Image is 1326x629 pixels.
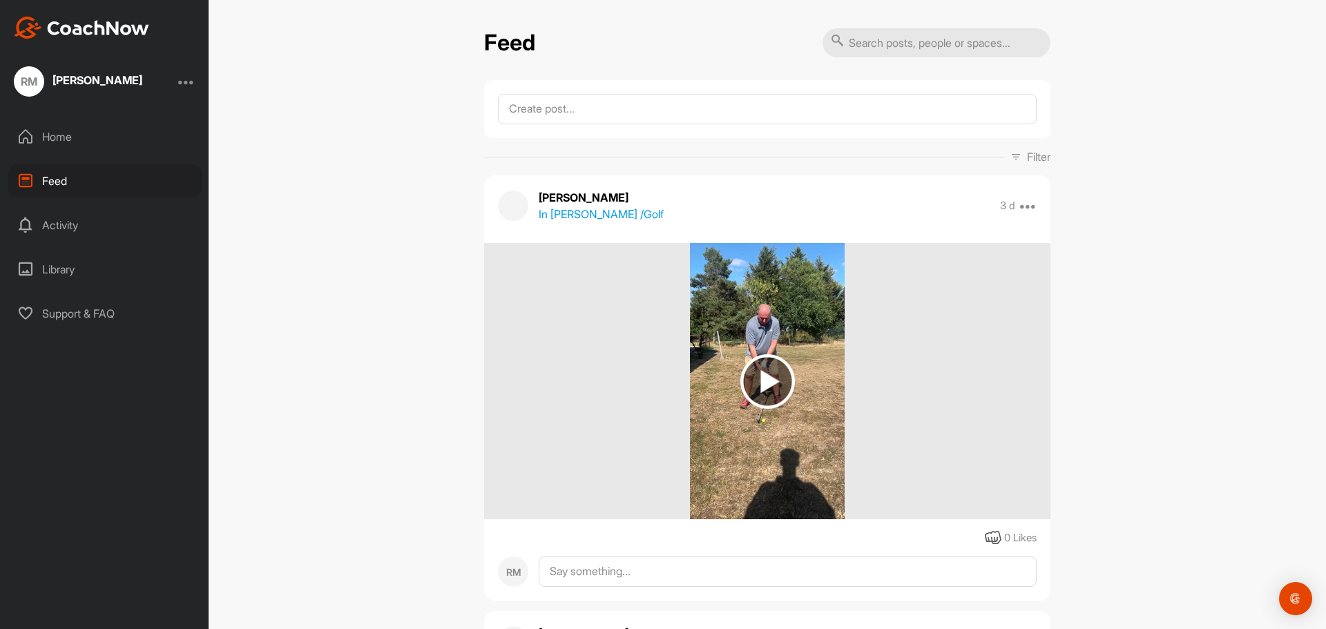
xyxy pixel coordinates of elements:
[539,189,664,206] p: [PERSON_NAME]
[14,17,149,39] img: CoachNow
[52,75,142,86] div: [PERSON_NAME]
[8,164,202,198] div: Feed
[823,28,1050,57] input: Search posts, people or spaces...
[740,354,795,409] img: play
[498,557,528,587] div: RM
[690,243,844,519] img: media
[1004,530,1037,546] div: 0 Likes
[8,119,202,154] div: Home
[14,66,44,97] div: RM
[1000,199,1015,213] p: 3 d
[8,208,202,242] div: Activity
[1027,148,1050,165] p: Filter
[8,252,202,287] div: Library
[539,206,664,222] p: In [PERSON_NAME] / Golf
[8,296,202,331] div: Support & FAQ
[484,30,535,57] h2: Feed
[1279,582,1312,615] div: Open Intercom Messenger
